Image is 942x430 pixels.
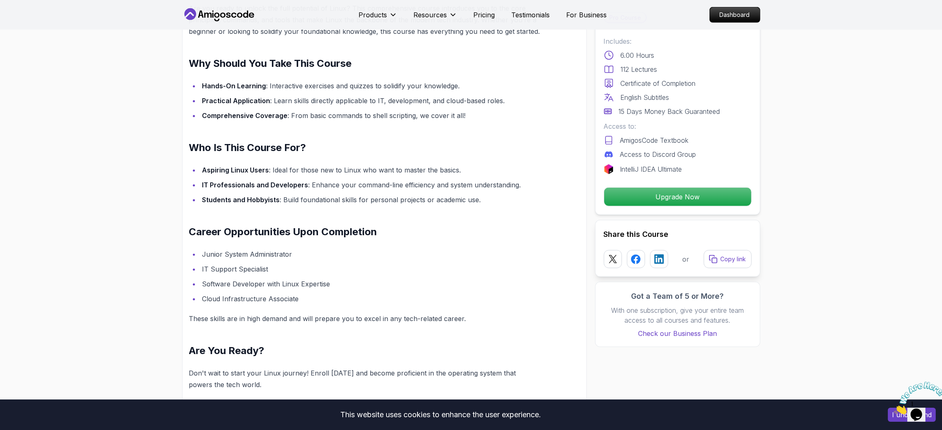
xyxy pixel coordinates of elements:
[3,3,7,10] span: 1
[359,10,387,20] p: Products
[620,149,696,159] p: Access to Discord Group
[189,57,541,70] h2: Why Should You Take This Course
[200,293,541,305] li: Cloud Infrastructure Associate
[200,194,541,206] li: : Build foundational skills for personal projects or academic use.
[189,344,541,357] h2: Are You Ready?
[200,248,541,260] li: Junior System Administrator
[604,187,752,206] button: Upgrade Now
[474,10,495,20] a: Pricing
[604,164,614,174] img: jetbrains logo
[202,111,288,120] strong: Comprehensive Coverage
[202,181,308,189] strong: IT Professionals and Developers
[604,229,752,240] h2: Share this Course
[619,106,720,116] p: 15 Days Money Back Guaranteed
[3,3,55,36] img: Chat attention grabber
[604,188,751,206] p: Upgrade Now
[621,50,655,60] p: 6.00 Hours
[200,95,541,106] li: : Learn skills directly applicable to IT, development, and cloud-based roles.
[888,408,936,422] button: Accept cookies
[620,135,689,145] p: AmigosCode Textbook
[604,121,752,131] p: Access to:
[189,313,541,324] p: These skills are in high demand and will prepare you to excel in any tech-related career.
[604,36,752,46] p: Includes:
[189,141,541,154] h2: Who Is This Course For?
[604,305,752,325] p: With one subscription, give your entire team access to all courses and features.
[891,378,942,418] iframe: chat widget
[189,225,541,239] h2: Career Opportunities Upon Completion
[189,367,541,390] p: Don't wait to start your Linux journey! Enroll [DATE] and become proficient in the operating syst...
[604,328,752,338] a: Check our Business Plan
[721,255,746,263] p: Copy link
[710,7,760,22] p: Dashboard
[621,78,696,88] p: Certificate of Completion
[620,164,682,174] p: IntelliJ IDEA Ultimate
[202,82,266,90] strong: Hands-On Learning
[621,64,657,74] p: 112 Lectures
[200,278,541,290] li: Software Developer with Linux Expertise
[604,291,752,302] h3: Got a Team of 5 or More?
[359,10,397,26] button: Products
[414,10,447,20] p: Resources
[414,10,457,26] button: Resources
[6,406,876,424] div: This website uses cookies to enhance the user experience.
[200,179,541,191] li: : Enhance your command-line efficiency and system understanding.
[709,7,760,23] a: Dashboard
[200,263,541,275] li: IT Support Specialist
[704,250,752,268] button: Copy link
[200,164,541,176] li: : Ideal for those new to Linux who want to master the basics.
[202,196,280,204] strong: Students and Hobbyists
[200,110,541,121] li: : From basic commands to shell scripting, we cover it all!
[512,10,550,20] a: Testimonials
[621,92,669,102] p: English Subtitles
[202,97,270,105] strong: Practical Application
[202,166,269,174] strong: Aspiring Linux Users
[567,10,607,20] a: For Business
[682,254,689,264] p: or
[200,80,541,92] li: : Interactive exercises and quizzes to solidify your knowledge.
